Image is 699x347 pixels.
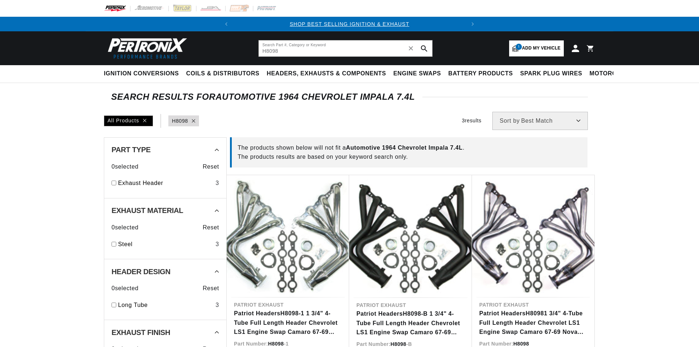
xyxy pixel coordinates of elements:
span: Battery Products [448,70,513,78]
span: Spark Plug Wires [520,70,582,78]
span: Header Design [112,268,171,275]
span: 1 [516,44,522,50]
span: 0 selected [112,162,138,171]
summary: Spark Plug Wires [516,65,586,82]
summary: Motorcycle [586,65,637,82]
button: Translation missing: en.sections.announcements.previous_announcement [219,17,234,31]
a: Exhaust Header [118,178,212,188]
span: Automotive 1964 Chevrolet Impala 7.4L [346,145,462,151]
span: Add my vehicle [522,45,561,52]
span: Reset [203,162,219,171]
slideshow-component: Translation missing: en.sections.announcements.announcement_bar [86,17,613,31]
select: Sort by [492,112,588,130]
div: 1 of 2 [234,20,465,28]
a: SHOP BEST SELLING IGNITION & EXHAUST [290,21,409,27]
a: Patriot HeadersH8098-B 1 3/4" 4-Tube Full Length Header Chevrolet LS1 Engine Swap Camaro 67-69 No... [356,309,465,337]
button: search button [416,40,432,56]
span: Reset [203,223,219,232]
div: 3 [215,240,219,249]
span: Ignition Conversions [104,70,179,78]
div: SEARCH RESULTS FOR Automotive 1964 Chevrolet Impala 7.4L [111,93,588,100]
div: 3 [215,178,219,188]
a: Steel [118,240,212,249]
span: Reset [203,284,219,293]
div: 3 [215,300,219,310]
summary: Battery Products [445,65,516,82]
span: 0 selected [112,284,138,293]
summary: Coils & Distributors [183,65,263,82]
span: Coils & Distributors [186,70,259,78]
button: Translation missing: en.sections.announcements.next_announcement [465,17,480,31]
a: Patriot HeadersH80981 3/4" 4-Tube Full Length Header Chevrolet LS1 Engine Swap Camaro 67-69 Nova ... [479,309,587,337]
a: Long Tube [118,300,212,310]
span: Exhaust Material [112,207,183,214]
span: Exhaust Finish [112,329,170,336]
summary: Headers, Exhausts & Components [263,65,390,82]
input: Search Part #, Category or Keyword [259,40,432,56]
a: 1Add my vehicle [509,40,564,56]
div: Announcement [234,20,465,28]
span: 0 selected [112,223,138,232]
a: Patriot HeadersH8098-1 1 3/4" 4-Tube Full Length Header Chevrolet LS1 Engine Swap Camaro 67-69 No... [234,309,342,337]
img: Pertronix [104,36,188,61]
a: H8098 [172,117,188,125]
div: All Products [104,115,153,126]
span: Motorcycle [590,70,633,78]
div: The products shown below will not fit a . The products results are based on your keyword search o... [238,143,582,162]
span: Engine Swaps [393,70,441,78]
summary: Engine Swaps [390,65,445,82]
summary: Ignition Conversions [104,65,183,82]
span: Headers, Exhausts & Components [267,70,386,78]
span: Part Type [112,146,151,153]
span: Sort by [500,118,520,124]
span: 3 results [462,118,481,123]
